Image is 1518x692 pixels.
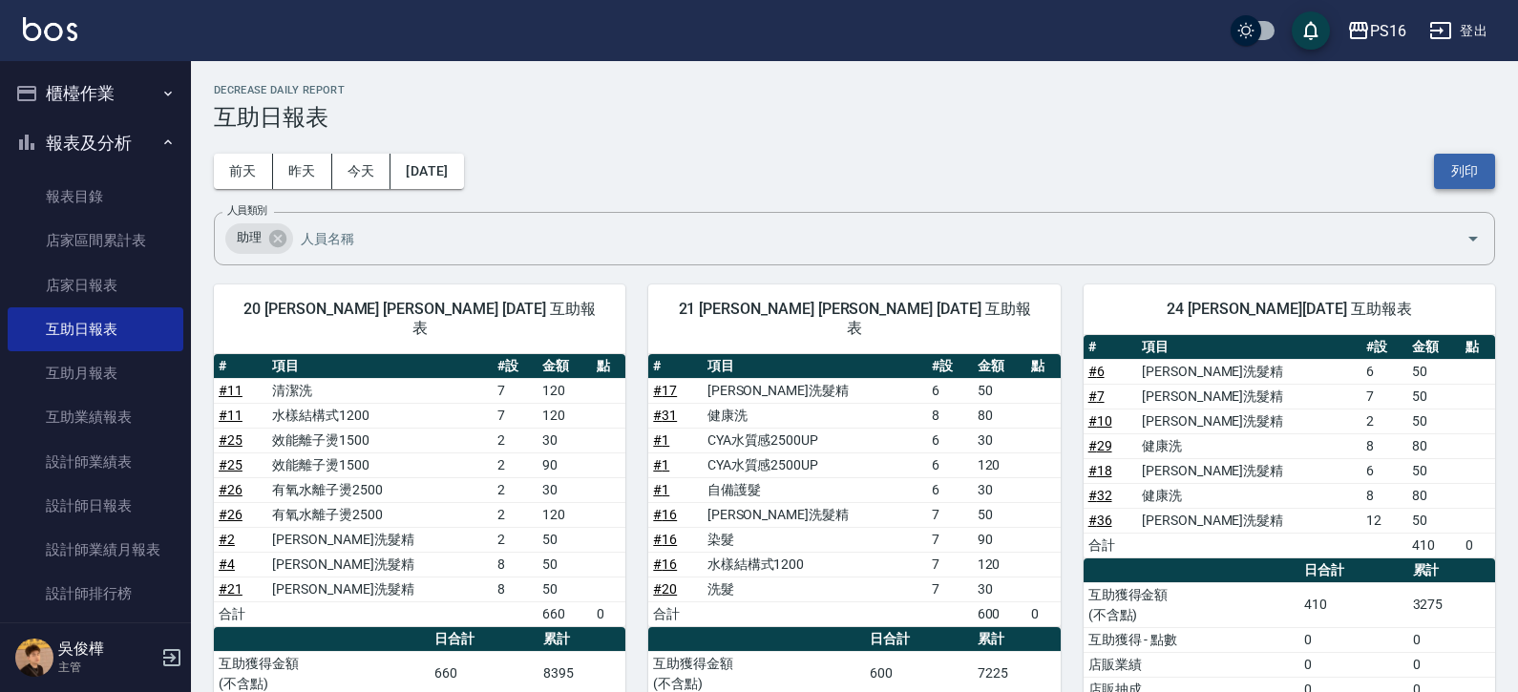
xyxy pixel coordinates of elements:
td: 50 [973,378,1026,403]
td: [PERSON_NAME]洗髮精 [703,502,927,527]
button: [DATE] [390,154,463,189]
td: 7 [493,378,538,403]
td: 6 [927,428,972,452]
td: [PERSON_NAME]洗髮精 [267,527,492,552]
button: 今天 [332,154,391,189]
table: a dense table [648,354,1060,627]
td: [PERSON_NAME]洗髮精 [267,552,492,577]
td: [PERSON_NAME]洗髮精 [267,577,492,601]
th: 累計 [1408,558,1495,583]
td: 2 [493,452,538,477]
th: # [214,354,267,379]
table: a dense table [214,354,625,627]
td: 8 [493,577,538,601]
td: 6 [927,477,972,502]
td: 洗髮 [703,577,927,601]
td: 80 [1407,483,1461,508]
button: 報表及分析 [8,118,183,168]
a: 設計師業績月報表 [8,528,183,572]
a: #26 [219,507,242,522]
a: #16 [653,507,677,522]
img: Person [15,639,53,677]
td: 30 [538,428,591,452]
button: 列印 [1434,154,1495,189]
a: #16 [653,556,677,572]
th: 金額 [538,354,591,379]
td: 80 [973,403,1026,428]
a: 設計師業績表 [8,440,183,484]
th: # [1084,335,1137,360]
td: 2 [493,428,538,452]
td: 0 [1461,533,1495,557]
a: #1 [653,432,669,448]
td: 6 [927,452,972,477]
td: 90 [973,527,1026,552]
td: 效能離子燙1500 [267,428,492,452]
td: 水樣結構式1200 [267,403,492,428]
button: 前天 [214,154,273,189]
td: 互助獲得金額 (不含點) [1084,582,1299,627]
td: 7 [927,552,972,577]
span: 20 [PERSON_NAME] [PERSON_NAME] [DATE] 互助報表 [237,300,602,338]
span: 24 [PERSON_NAME][DATE] 互助報表 [1107,300,1472,319]
img: Logo [23,17,77,41]
button: Open [1458,223,1488,254]
td: 8 [1361,483,1406,508]
td: CYA水質感2500UP [703,452,927,477]
td: 染髮 [703,527,927,552]
th: #設 [927,354,972,379]
td: 2 [1361,409,1406,433]
h2: Decrease Daily Report [214,84,1495,96]
a: 店家日報表 [8,263,183,307]
td: 50 [538,527,591,552]
td: 水樣結構式1200 [703,552,927,577]
a: 商品消耗明細 [8,617,183,661]
p: 主管 [58,659,156,676]
td: 清潔洗 [267,378,492,403]
button: save [1292,11,1330,50]
td: 0 [1299,652,1407,677]
td: 120 [538,502,591,527]
a: 設計師排行榜 [8,572,183,616]
td: [PERSON_NAME]洗髮精 [1137,458,1361,483]
label: 人員類別 [227,203,267,218]
td: 120 [973,452,1026,477]
a: 互助業績報表 [8,395,183,439]
td: 8 [493,552,538,577]
td: 7 [1361,384,1406,409]
td: 有氧水離子燙2500 [267,502,492,527]
td: [PERSON_NAME]洗髮精 [703,378,927,403]
td: 6 [927,378,972,403]
button: 登出 [1422,13,1495,49]
td: 50 [1407,409,1461,433]
a: #2 [219,532,235,547]
td: 7 [927,577,972,601]
div: 助理 [225,223,293,254]
td: 50 [973,502,1026,527]
td: [PERSON_NAME]洗髮精 [1137,409,1361,433]
td: CYA水質感2500UP [703,428,927,452]
td: 合計 [648,601,702,626]
td: 2 [493,527,538,552]
td: 合計 [214,601,267,626]
a: 互助月報表 [8,351,183,395]
th: 項目 [1137,335,1361,360]
a: #11 [219,383,242,398]
td: 6 [1361,359,1406,384]
td: 410 [1407,533,1461,557]
td: 效能離子燙1500 [267,452,492,477]
td: [PERSON_NAME]洗髮精 [1137,384,1361,409]
td: [PERSON_NAME]洗髮精 [1137,359,1361,384]
td: 30 [973,477,1026,502]
td: 7 [493,403,538,428]
th: 累計 [538,627,625,652]
td: 2 [493,477,538,502]
div: PS16 [1370,19,1406,43]
a: #31 [653,408,677,423]
a: #29 [1088,438,1112,453]
td: 6 [1361,458,1406,483]
td: 8 [1361,433,1406,458]
button: PS16 [1339,11,1414,51]
th: 點 [1026,354,1061,379]
table: a dense table [1084,335,1495,558]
